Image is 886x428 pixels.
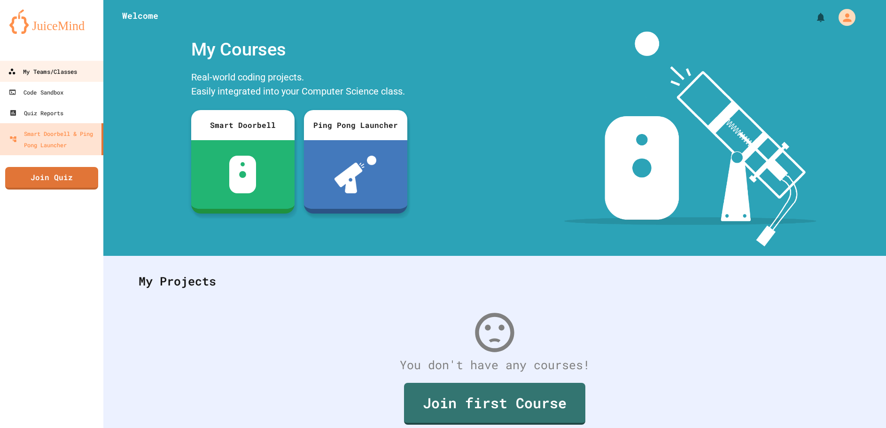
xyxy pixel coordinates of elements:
div: Smart Doorbell & Ping Pong Launcher [9,128,98,151]
img: sdb-white.svg [229,156,256,193]
div: You don't have any courses! [129,356,860,374]
img: ppl-with-ball.png [334,156,376,193]
div: My Projects [129,263,860,300]
div: Real-world coding projects. Easily integrated into your Computer Science class. [187,68,412,103]
div: My Teams/Classes [8,66,77,78]
div: Smart Doorbell [191,110,295,140]
img: logo-orange.svg [9,9,94,34]
div: My Courses [187,32,412,68]
div: Code Sandbox [8,87,63,98]
img: banner-image-my-projects.png [564,32,816,246]
a: Join first Course [404,383,585,425]
div: My Account [829,7,858,28]
div: Quiz Reports [9,107,63,119]
div: Ping Pong Launcher [304,110,407,140]
a: Join Quiz [5,167,98,190]
div: My Notifications [798,9,829,25]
